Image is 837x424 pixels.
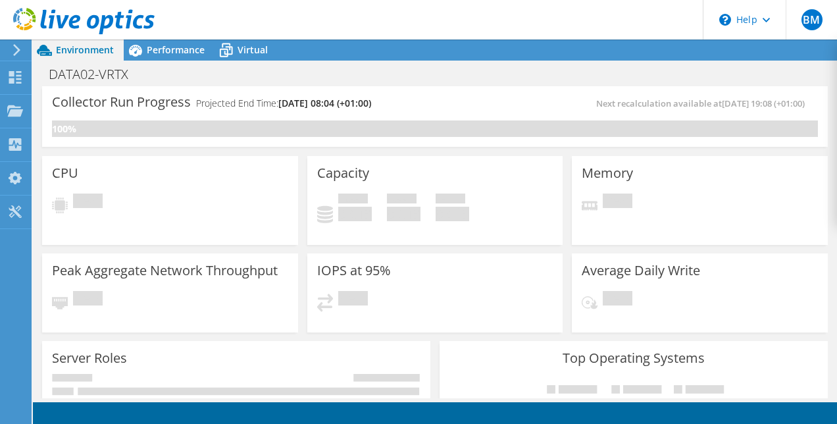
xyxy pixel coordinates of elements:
h3: CPU [52,166,78,180]
span: BM [801,9,823,30]
h3: Peak Aggregate Network Throughput [52,263,278,278]
span: [DATE] 08:04 (+01:00) [278,97,371,109]
h3: Capacity [317,166,369,180]
span: Total [436,194,465,207]
h4: Projected End Time: [196,96,371,111]
span: [DATE] 19:08 (+01:00) [722,97,805,109]
span: Pending [73,291,103,309]
span: Virtual [238,43,268,56]
h3: Server Roles [52,351,127,365]
span: Pending [338,291,368,309]
h3: Average Daily Write [582,263,700,278]
h4: 0 GiB [387,207,420,221]
span: Used [338,194,368,207]
h4: 0 GiB [436,207,469,221]
svg: \n [719,14,731,26]
h3: Top Operating Systems [449,351,818,365]
span: Pending [603,194,632,211]
span: Free [387,194,417,207]
h3: IOPS at 95% [317,263,391,278]
span: Pending [73,194,103,211]
span: Performance [147,43,205,56]
span: Environment [56,43,114,56]
h3: Memory [582,166,633,180]
h1: DATA02-VRTX [43,67,149,82]
span: Next recalculation available at [596,97,811,109]
span: Pending [603,291,632,309]
h4: 0 GiB [338,207,372,221]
